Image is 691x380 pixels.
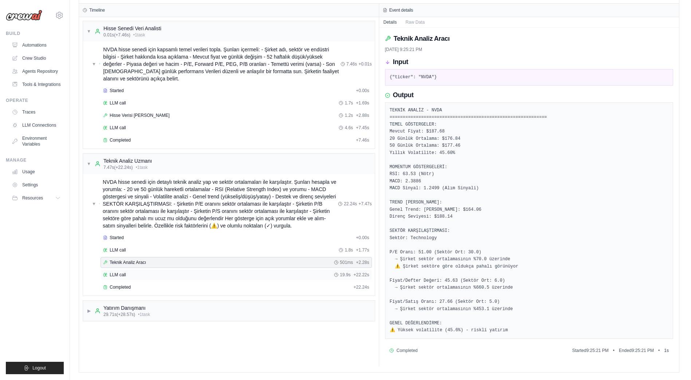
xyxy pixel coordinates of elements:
[110,100,126,106] span: LLM call
[385,47,674,52] div: [DATE] 9:25:21 PM
[6,362,64,374] button: Logout
[103,46,341,82] span: NVDA hisse senedi için kapsamlı temel verileri topla. Şunları içermeli: - Şirket adı, sektör ve e...
[344,201,357,207] span: 22.24s
[87,308,91,314] span: ▶
[9,166,64,178] a: Usage
[619,348,654,353] span: Ended 9:25:21 PM
[9,106,64,118] a: Traces
[6,157,64,163] div: Manage
[356,125,369,131] span: + 7.45s
[92,61,96,67] span: ▼
[110,88,124,94] span: Started
[9,79,64,90] a: Tools & Integrations
[110,284,131,290] span: Completed
[356,100,369,106] span: + 1.69s
[389,7,413,13] h3: Event details
[340,272,350,278] span: 19.9s
[136,165,148,170] span: • 1 task
[103,25,161,32] div: Hisse Senedi Veri Analisti
[356,247,369,253] span: + 1.77s
[9,192,64,204] button: Resources
[353,284,369,290] span: + 22.24s
[572,348,609,353] span: Started 9:25:21 PM
[390,74,669,81] pre: {"ticker": "NVDA"}
[103,32,130,38] span: 0.01s (+7.46s)
[6,31,64,36] div: Build
[356,88,369,94] span: + 0.00s
[32,365,46,371] span: Logout
[92,201,96,207] span: ▼
[89,7,105,13] h3: Timeline
[358,61,372,67] span: + 0.01s
[345,125,353,131] span: 4.6s
[356,235,369,241] span: + 0.00s
[9,119,64,131] a: LLM Connections
[346,61,357,67] span: 7.46s
[110,235,124,241] span: Started
[110,125,126,131] span: LLM call
[393,58,408,66] h3: Input
[133,32,145,38] span: • 1 task
[87,28,91,34] span: ▼
[345,100,353,106] span: 1.7s
[345,112,353,118] span: 1.2s
[110,137,131,143] span: Completed
[397,348,418,353] span: Completed
[356,137,369,143] span: + 7.46s
[9,39,64,51] a: Automations
[9,52,64,64] a: Crew Studio
[138,312,150,317] span: • 1 task
[340,260,353,265] span: 501ms
[103,165,133,170] span: 7.47s (+22.24s)
[110,247,126,253] span: LLM call
[6,98,64,103] div: Operate
[110,272,126,278] span: LLM call
[358,201,372,207] span: + 7.47s
[390,107,669,334] pre: TEKNİK ANALİZ - NVDA ============================================================ TEMEL GÖSTERGEL...
[103,178,338,229] span: NVDA hisse senedi için detaylı teknik analiz yap ve sektör ortalamaları ile karşılaştır. Şunları ...
[103,312,135,317] span: 29.71s (+28.57s)
[356,112,369,118] span: + 2.88s
[394,33,450,44] h2: Teknik Analiz Aracı
[379,17,401,27] button: Details
[356,260,369,265] span: + 2.28s
[353,272,369,278] span: + 22.22s
[613,348,615,353] span: •
[110,112,170,118] span: Hisse Verisi [PERSON_NAME]
[22,195,43,201] span: Resources
[9,179,64,191] a: Settings
[345,247,353,253] span: 1.8s
[393,91,414,99] h3: Output
[401,17,429,27] button: Raw Data
[9,66,64,77] a: Agents Repository
[9,132,64,150] a: Environment Variables
[6,10,42,21] img: Logo
[103,304,150,312] div: Yatırım Danışmanı
[103,157,152,165] div: Teknik Analiz Uzmanı
[110,260,146,265] span: Teknik Analiz Aracı
[87,161,91,167] span: ▼
[655,345,691,380] iframe: Chat Widget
